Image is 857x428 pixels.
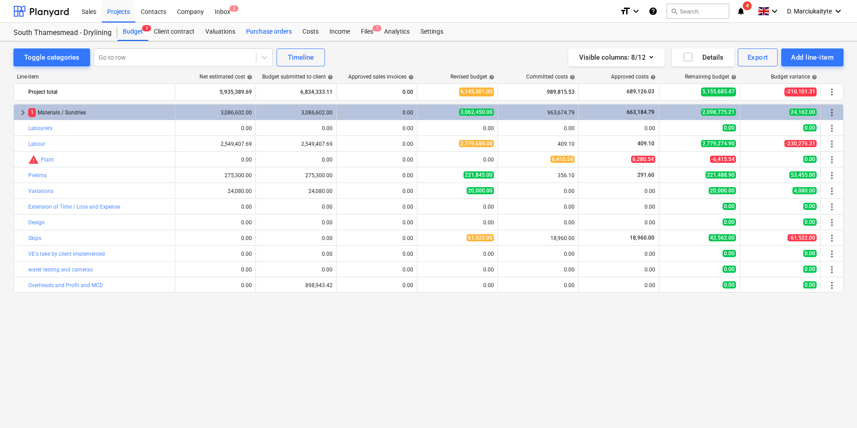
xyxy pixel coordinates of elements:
span: More actions [827,186,837,197]
div: 0.00 [179,125,252,131]
div: 0.00 [421,219,494,226]
span: More actions [827,107,837,118]
span: help [568,74,575,80]
span: 0.00 [723,281,736,288]
div: 0.00 [340,235,413,241]
div: 0.00 [260,204,333,210]
span: 0.00 [803,266,817,273]
span: 409.10 [636,140,655,147]
span: -6,415.54 [710,156,736,163]
div: 0.00 [340,251,413,257]
button: Add line-item [781,48,844,66]
div: 0.00 [340,188,413,194]
div: 0.00 [502,282,575,288]
span: 61,522.00 [467,234,494,241]
div: 0.00 [179,157,252,163]
span: 2,779,274.90 [701,140,736,147]
button: Details [672,48,734,66]
a: Valuations [200,23,241,41]
span: 18,960.00 [629,235,655,241]
span: 2 [229,5,238,12]
span: 689,126.03 [626,88,655,96]
div: 0.00 [179,204,252,210]
span: 0.00 [723,203,736,210]
span: More actions [827,233,837,244]
span: 221,845.00 [463,171,494,179]
div: 0.00 [502,266,575,273]
span: 20,000.00 [467,187,494,194]
div: 0.00 [179,266,252,273]
a: Overheads and Profit and MCD [28,282,103,288]
div: Costs [297,23,324,41]
div: 6,834,333.11 [260,85,333,99]
span: 0.00 [803,218,817,226]
a: Income [324,23,355,41]
div: 0.00 [179,251,252,257]
div: Toggle categories [24,52,79,63]
span: help [245,74,252,80]
a: VE's take by client implemented [28,251,105,257]
div: Export [748,52,768,63]
a: Settings [415,23,449,41]
span: help [407,74,414,80]
div: 0.00 [340,219,413,226]
button: Export [738,48,778,66]
div: 0.00 [340,85,413,99]
span: keyboard_arrow_right [17,107,28,118]
span: More actions [827,154,837,165]
span: 0.00 [803,281,817,288]
a: Client contract [148,23,200,41]
span: More actions [827,264,837,275]
a: Files1 [355,23,379,41]
div: Line-item [13,74,176,80]
div: 0.00 [582,251,655,257]
span: 0.00 [723,124,736,131]
a: Plant [41,157,54,163]
i: format_size [620,6,631,17]
span: More actions [827,217,837,228]
span: More actions [827,249,837,259]
div: Budget submitted to client [262,74,333,80]
div: 0.00 [582,266,655,273]
div: 0.00 [179,219,252,226]
div: 0.00 [421,157,494,163]
i: keyboard_arrow_down [769,6,780,17]
div: Add line-item [791,52,834,63]
span: 221,488.90 [706,171,736,179]
span: 42,562.00 [709,234,736,241]
div: 0.00 [340,157,413,163]
span: 24,162.00 [789,109,817,116]
div: Committed costs [526,74,575,80]
span: -210,101.31 [784,87,817,96]
span: help [810,74,817,80]
div: 275,300.00 [179,172,252,179]
div: 356.10 [502,172,575,179]
a: Analytics [379,23,415,41]
button: Search [667,4,729,19]
a: Labourers [28,125,52,131]
div: Approved costs [611,74,656,80]
div: Details [683,52,723,63]
span: D. Marciukaityte [787,8,832,15]
div: 0.00 [260,125,333,131]
span: More actions [827,170,837,181]
a: Labour [28,141,45,147]
span: 663,184.79 [626,109,655,115]
div: 2,549,407.69 [260,141,333,147]
span: help [487,74,494,80]
span: 20,000.00 [709,187,736,194]
div: 0.00 [340,109,413,116]
span: 0.00 [803,156,817,163]
div: 409.10 [502,141,575,147]
div: 0.00 [502,251,575,257]
span: 0.00 [803,203,817,210]
i: notifications [736,6,745,17]
a: Purchase orders [241,23,297,41]
div: 0.00 [421,266,494,273]
span: help [649,74,656,80]
span: More actions [827,123,837,134]
span: search [671,8,678,15]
